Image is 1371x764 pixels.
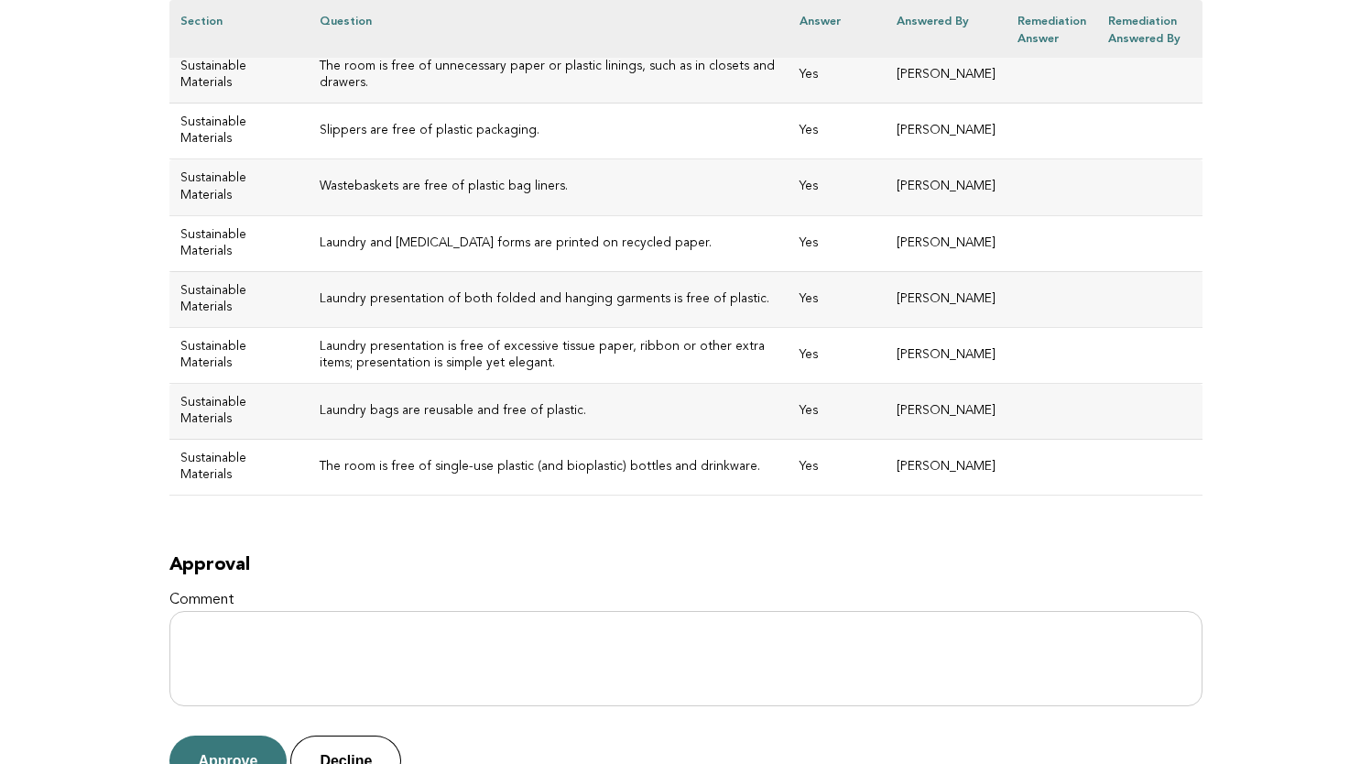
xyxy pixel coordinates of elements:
[320,403,778,420] h3: Laundry bags are reusable and free of plastic.
[169,215,310,271] td: Sustainable Materials
[169,159,310,215] td: Sustainable Materials
[169,384,310,440] td: Sustainable Materials
[169,591,1202,610] label: Comment
[886,104,1006,159] td: [PERSON_NAME]
[320,123,778,139] h3: Slippers are free of plastic packaging.
[320,339,778,372] h3: Laundry presentation is free of excessive tissue paper, ribbon or other extra items; presentation...
[789,327,886,383] td: Yes
[169,48,310,104] td: Sustainable Materials
[320,291,778,308] h3: Laundry presentation of both folded and hanging garments is free of plastic.
[886,48,1006,104] td: [PERSON_NAME]
[169,271,310,327] td: Sustainable Materials
[169,440,310,496] td: Sustainable Materials
[789,271,886,327] td: Yes
[789,384,886,440] td: Yes
[886,327,1006,383] td: [PERSON_NAME]
[789,48,886,104] td: Yes
[320,235,778,252] h3: Laundry and [MEDICAL_DATA] forms are printed on recycled paper.
[789,104,886,159] td: Yes
[886,440,1006,496] td: [PERSON_NAME]
[320,59,778,92] h3: The room is free of unnecessary paper or plastic linings, such as in closets and drawers.
[169,554,1202,576] h2: Approval
[789,159,886,215] td: Yes
[886,159,1006,215] td: [PERSON_NAME]
[789,215,886,271] td: Yes
[169,104,310,159] td: Sustainable Materials
[320,459,778,475] h3: The room is free of single-use plastic (and bioplastic) bottles and drinkware.
[169,327,310,383] td: Sustainable Materials
[320,179,778,195] h3: Wastebaskets are free of plastic bag liners.
[886,271,1006,327] td: [PERSON_NAME]
[789,440,886,496] td: Yes
[886,215,1006,271] td: [PERSON_NAME]
[886,384,1006,440] td: [PERSON_NAME]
